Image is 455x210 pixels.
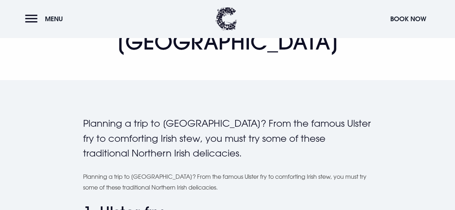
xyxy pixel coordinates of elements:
[83,171,372,193] p: Planning a trip to [GEOGRAPHIC_DATA]? From the famous Ulster fry to comforting Irish stew, you mu...
[25,11,67,27] button: Menu
[387,11,430,27] button: Book Now
[45,15,63,23] span: Menu
[83,116,372,161] p: Planning a trip to [GEOGRAPHIC_DATA]? From the famous Ulster fry to comforting Irish stew, you mu...
[215,7,237,31] img: Clandeboye Lodge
